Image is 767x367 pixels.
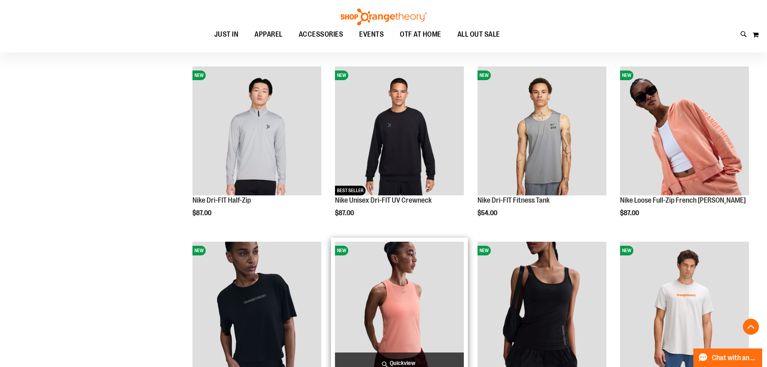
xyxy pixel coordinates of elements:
a: Nike Loose Full-Zip French [PERSON_NAME] [620,196,746,204]
span: NEW [620,70,633,80]
span: ACCESSORIES [299,25,343,44]
button: Back To Top [743,319,759,335]
span: OTF AT HOME [400,25,441,44]
span: $54.00 [478,209,498,217]
div: product [188,62,325,237]
div: product [473,62,610,237]
img: Nike Unisex Dri-FIT UV Crewneck [335,66,464,195]
a: Nike Unisex Dri-FIT UV CrewneckNEWBEST SELLER [335,66,464,197]
span: NEW [620,246,633,255]
span: $87.00 [620,209,640,217]
span: BEST SELLER [335,186,366,195]
a: Nike Dri-FIT Fitness TankNEW [478,66,606,197]
img: Nike Dri-FIT Fitness Tank [478,66,606,195]
a: Nike Dri-FIT Half-ZipNEW [192,66,321,197]
span: NEW [192,70,206,80]
span: $87.00 [192,209,213,217]
span: $87.00 [335,209,355,217]
div: product [616,62,753,237]
button: Chat with an Expert [693,348,763,367]
span: JUST IN [214,25,239,44]
span: NEW [192,246,206,255]
span: EVENTS [359,25,384,44]
a: Nike Dri-FIT Half-Zip [192,196,251,204]
div: product [331,62,468,237]
a: Nike Dri-FIT Fitness Tank [478,196,550,204]
span: NEW [335,70,348,80]
span: NEW [335,246,348,255]
span: APPAREL [254,25,283,44]
a: Nike Loose Full-Zip French Terry HoodieNEW [620,66,749,197]
span: NEW [478,246,491,255]
a: Nike Unisex Dri-FIT UV Crewneck [335,196,432,204]
img: Nike Loose Full-Zip French Terry Hoodie [620,66,749,195]
img: Nike Dri-FIT Half-Zip [192,66,321,195]
span: NEW [478,70,491,80]
span: Chat with an Expert [712,354,757,362]
span: ALL OUT SALE [457,25,500,44]
img: Shop Orangetheory [339,8,428,25]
